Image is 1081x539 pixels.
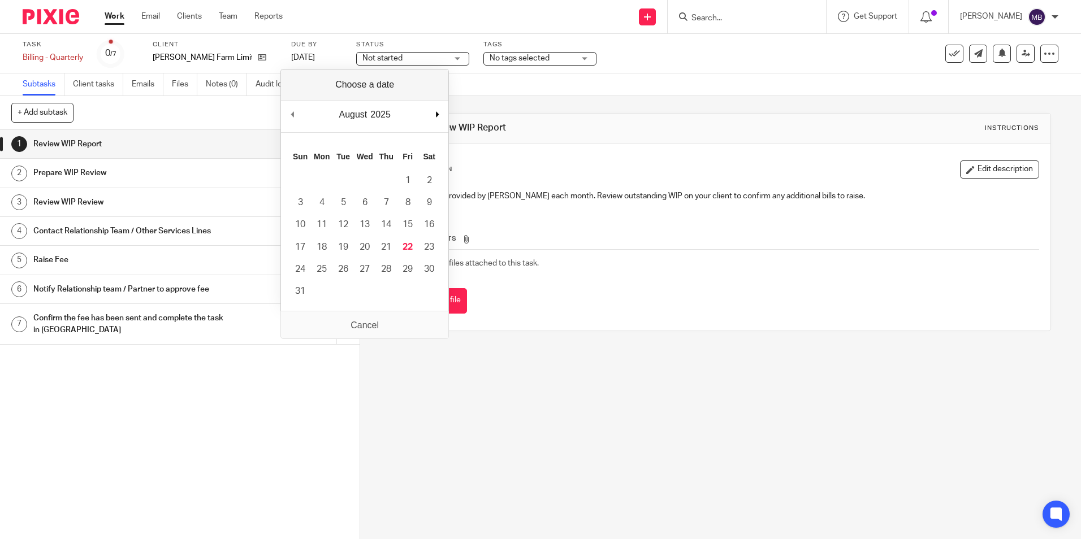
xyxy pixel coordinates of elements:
[177,11,202,22] a: Clients
[332,192,354,214] button: 5
[23,9,79,24] img: Pixie
[132,73,163,95] a: Emails
[375,192,397,214] button: 7
[33,194,228,211] h1: Review WIP Review
[423,152,435,161] abbr: Saturday
[33,310,228,338] h1: Confirm the fee has been sent and complete the task in [GEOGRAPHIC_DATA]
[337,106,369,123] div: August
[332,236,354,258] button: 19
[206,73,247,95] a: Notes (0)
[397,214,418,236] button: 15
[397,169,418,192] button: 1
[172,73,197,95] a: Files
[291,54,315,62] span: [DATE]
[690,14,792,24] input: Search
[289,236,311,258] button: 17
[854,12,897,20] span: Get Support
[356,40,469,49] label: Status
[33,281,228,298] h1: Notify Relationship team / Partner to approve fee
[397,236,418,258] button: 22
[289,280,311,302] button: 31
[483,40,596,49] label: Tags
[375,236,397,258] button: 21
[426,122,745,134] h1: Review WIP Report
[73,73,123,95] a: Client tasks
[219,11,237,22] a: Team
[11,253,27,268] div: 5
[11,194,27,210] div: 3
[23,40,83,49] label: Task
[311,192,332,214] button: 4
[397,258,418,280] button: 29
[354,214,375,236] button: 13
[11,136,27,152] div: 1
[33,136,228,153] h1: Review WIP Report
[332,214,354,236] button: 12
[153,40,277,49] label: Client
[336,152,350,161] abbr: Tuesday
[141,11,160,22] a: Email
[311,214,332,236] button: 11
[431,106,443,123] button: Next Month
[357,152,373,161] abbr: Wednesday
[11,281,27,297] div: 6
[289,214,311,236] button: 10
[490,54,550,62] span: No tags selected
[33,223,228,240] h1: Contact Relationship Team / Other Services Lines
[23,52,83,63] div: Billing - Quarterly
[33,164,228,181] h1: Prepare WIP Review
[256,73,299,95] a: Audit logs
[105,47,116,60] div: 0
[985,124,1039,133] div: Instructions
[418,169,440,192] button: 2
[375,258,397,280] button: 28
[403,259,539,267] span: There are no files attached to this task.
[11,223,27,239] div: 4
[403,152,413,161] abbr: Friday
[11,103,73,122] button: + Add subtask
[11,166,27,181] div: 2
[311,236,332,258] button: 18
[960,11,1022,22] p: [PERSON_NAME]
[332,258,354,280] button: 26
[379,152,393,161] abbr: Thursday
[418,236,440,258] button: 23
[11,316,27,332] div: 7
[397,192,418,214] button: 8
[354,192,375,214] button: 6
[418,192,440,214] button: 9
[418,258,440,280] button: 30
[1028,8,1046,26] img: svg%3E
[403,190,1038,202] p: WIP Report provided by [PERSON_NAME] each month. Review outstanding WIP on your client to confirm...
[418,214,440,236] button: 16
[375,214,397,236] button: 14
[105,11,124,22] a: Work
[354,258,375,280] button: 27
[311,258,332,280] button: 25
[291,40,342,49] label: Due by
[362,54,403,62] span: Not started
[293,152,308,161] abbr: Sunday
[153,52,252,63] p: [PERSON_NAME] Farm Limited
[314,152,330,161] abbr: Monday
[289,258,311,280] button: 24
[110,51,116,57] small: /7
[254,11,283,22] a: Reports
[287,106,298,123] button: Previous Month
[33,251,228,268] h1: Raise Fee
[369,106,392,123] div: 2025
[23,73,64,95] a: Subtasks
[354,236,375,258] button: 20
[289,192,311,214] button: 3
[960,160,1039,179] button: Edit description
